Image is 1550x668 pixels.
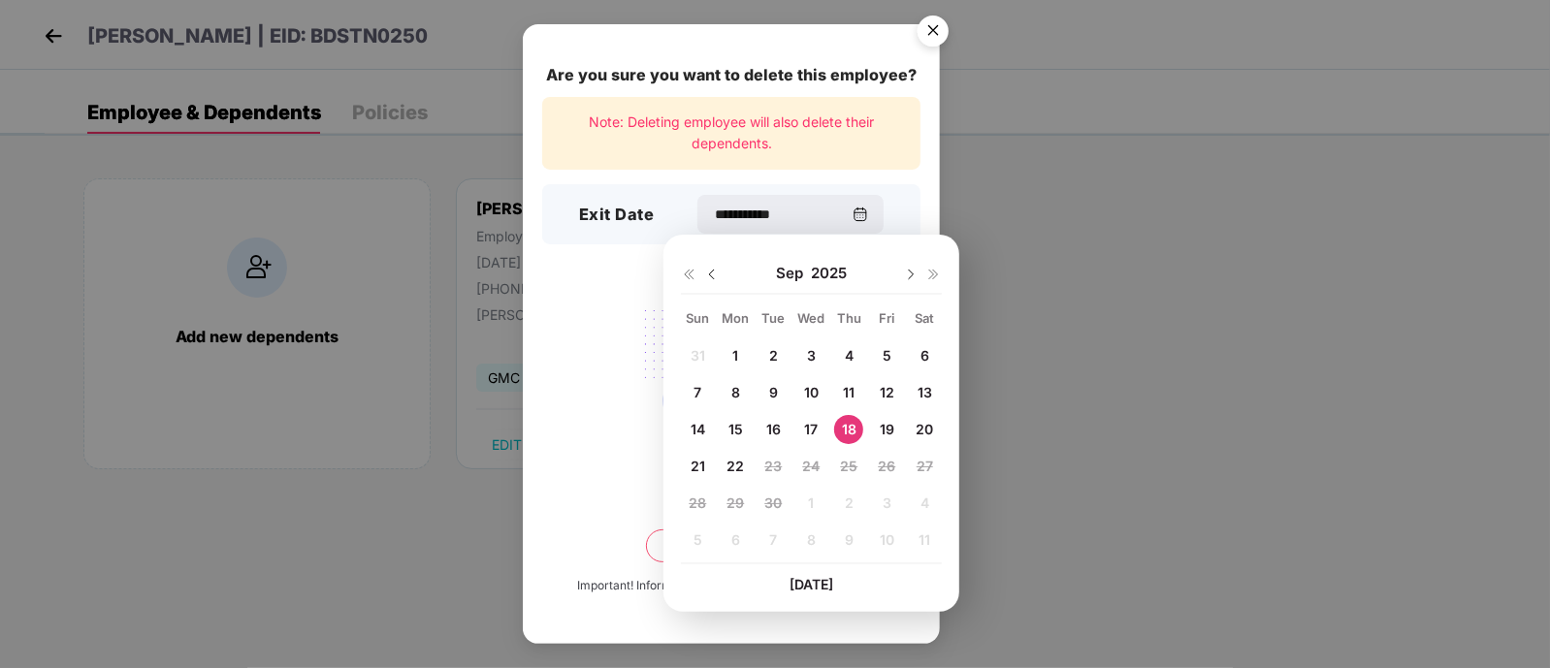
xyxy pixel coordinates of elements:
div: Mon [719,309,753,327]
div: Important! Information once deleted, can’t be recovered. [577,577,886,595]
img: svg+xml;base64,PHN2ZyB4bWxucz0iaHR0cDovL3d3dy53My5vcmcvMjAwMC9zdmciIHdpZHRoPSI1NiIgaGVpZ2h0PSI1Ni... [906,7,960,61]
span: 21 [691,458,705,474]
span: 1 [732,347,738,364]
div: Sun [681,309,715,327]
span: [DATE] [790,576,833,592]
span: 4 [845,347,854,364]
div: Note: Deleting employee will also delete their dependents. [542,97,920,170]
img: svg+xml;base64,PHN2ZyB4bWxucz0iaHR0cDovL3d3dy53My5vcmcvMjAwMC9zdmciIHdpZHRoPSIyMjQiIGhlaWdodD0iMT... [623,299,840,450]
span: 3 [807,347,816,364]
span: 15 [728,421,743,437]
span: 8 [731,384,740,400]
span: 20 [916,421,933,437]
img: svg+xml;base64,PHN2ZyBpZD0iQ2FsZW5kYXItMzJ4MzIiIHhtbG5zPSJodHRwOi8vd3d3LnczLm9yZy8yMDAwL3N2ZyIgd2... [853,207,868,222]
span: Sep [776,264,811,283]
span: 9 [769,384,778,400]
span: 7 [694,384,701,400]
span: 14 [691,421,705,437]
span: 13 [918,384,932,400]
span: 12 [880,384,894,400]
span: 17 [804,421,818,437]
div: Tue [757,309,791,327]
span: 11 [843,384,855,400]
img: svg+xml;base64,PHN2ZyB4bWxucz0iaHR0cDovL3d3dy53My5vcmcvMjAwMC9zdmciIHdpZHRoPSIxNiIgaGVpZ2h0PSIxNi... [681,267,696,282]
span: 6 [920,347,929,364]
button: Delete permanently [646,529,817,562]
span: 16 [766,421,781,437]
div: Fri [870,309,904,327]
div: Thu [832,309,866,327]
div: Wed [794,309,828,327]
span: 18 [842,421,856,437]
span: 2 [769,347,778,364]
button: Close [906,6,958,58]
img: svg+xml;base64,PHN2ZyBpZD0iRHJvcGRvd24tMzJ4MzIiIHhtbG5zPSJodHRwOi8vd3d3LnczLm9yZy8yMDAwL3N2ZyIgd2... [903,267,919,282]
h3: Exit Date [579,203,655,228]
img: svg+xml;base64,PHN2ZyBpZD0iRHJvcGRvd24tMzJ4MzIiIHhtbG5zPSJodHRwOi8vd3d3LnczLm9yZy8yMDAwL3N2ZyIgd2... [704,267,720,282]
div: Sat [908,309,942,327]
span: 5 [883,347,891,364]
span: 10 [804,384,819,400]
span: 2025 [811,264,847,283]
img: svg+xml;base64,PHN2ZyB4bWxucz0iaHR0cDovL3d3dy53My5vcmcvMjAwMC9zdmciIHdpZHRoPSIxNiIgaGVpZ2h0PSIxNi... [926,267,942,282]
div: Are you sure you want to delete this employee? [542,63,920,87]
span: 22 [727,458,744,474]
span: 19 [880,421,894,437]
